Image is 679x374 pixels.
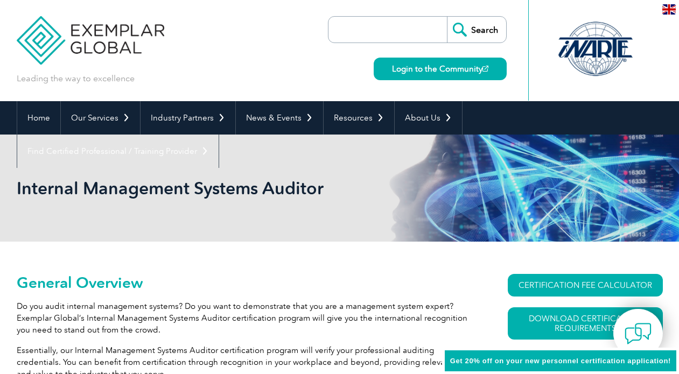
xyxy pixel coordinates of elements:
img: en [662,4,676,15]
p: Leading the way to excellence [17,73,135,84]
a: Find Certified Professional / Training Provider [17,135,219,168]
p: Do you audit internal management systems? Do you want to demonstrate that you are a management sy... [17,300,469,336]
a: Download Certification Requirements [508,307,663,340]
span: Get 20% off on your new personnel certification application! [450,357,671,365]
h1: Internal Management Systems Auditor [17,178,430,199]
a: News & Events [236,101,323,135]
h2: General Overview [17,274,469,291]
a: Industry Partners [141,101,235,135]
a: Login to the Community [374,58,507,80]
a: Resources [324,101,394,135]
a: Our Services [61,101,140,135]
img: contact-chat.png [625,320,652,347]
img: open_square.png [482,66,488,72]
a: About Us [395,101,462,135]
a: Home [17,101,60,135]
input: Search [447,17,506,43]
a: CERTIFICATION FEE CALCULATOR [508,274,663,297]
